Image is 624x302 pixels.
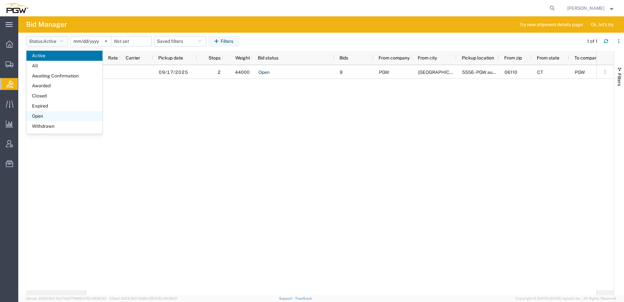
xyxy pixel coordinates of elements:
span: PGW [379,70,389,75]
span: Carrier [126,55,140,60]
span: 09/17/2025 [159,70,188,75]
span: Awarded [26,81,102,91]
span: Copyright © [DATE]-[DATE] Agistix Inc., All Rights Reserved [516,296,616,301]
span: To company [574,55,600,60]
span: From city [418,55,437,60]
span: Weight [228,55,250,60]
input: Not set [71,36,111,46]
input: Not set [111,36,151,46]
img: logo [5,3,28,13]
span: From state [537,55,559,60]
span: Stops [202,55,221,60]
span: All [26,61,102,71]
span: Filters [617,73,622,86]
span: 5556 - PGW autoglass - Hartford [462,70,557,75]
a: Open [258,67,270,78]
span: [DATE] 09:39:01 [151,296,177,300]
a: Feedback [295,296,312,300]
button: [PERSON_NAME] [567,4,615,12]
span: Pickup date [158,55,183,60]
div: 1 of 1 [587,38,599,45]
button: Ok, let's try [585,19,619,30]
span: Bid status [258,55,278,60]
span: Awaiting Confirmation [26,71,102,81]
span: PGW [575,70,585,75]
span: Amber Hickey [567,5,604,12]
span: Rate [91,55,118,60]
span: West Hartford [418,70,465,75]
span: Bids [339,55,348,60]
span: 2 [218,70,220,75]
button: Saved filters [154,36,206,46]
span: 06110 [505,70,517,75]
span: Withdrawn [26,121,102,131]
span: Expired [26,101,102,111]
span: Closed [26,91,102,101]
span: [DATE] 09:50:40 [79,296,106,300]
span: Open [26,111,102,121]
span: 44000 [235,70,250,75]
span: Try new shipment details page [520,21,583,28]
span: Client: 2025.19.0-129fbcf [109,296,177,300]
span: From company [379,55,410,60]
span: Active [26,51,102,61]
span: From zip [504,55,522,60]
span: Active [43,39,56,44]
span: Server: 2025.19.0-91c74307f99 [26,296,106,300]
span: 9 [340,70,343,75]
button: Status:Active [26,36,68,46]
button: Filters [209,36,239,46]
span: Pickup location [462,55,494,60]
a: Support [279,296,295,300]
h4: Bid Manager [26,16,67,33]
span: CT [537,70,543,75]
